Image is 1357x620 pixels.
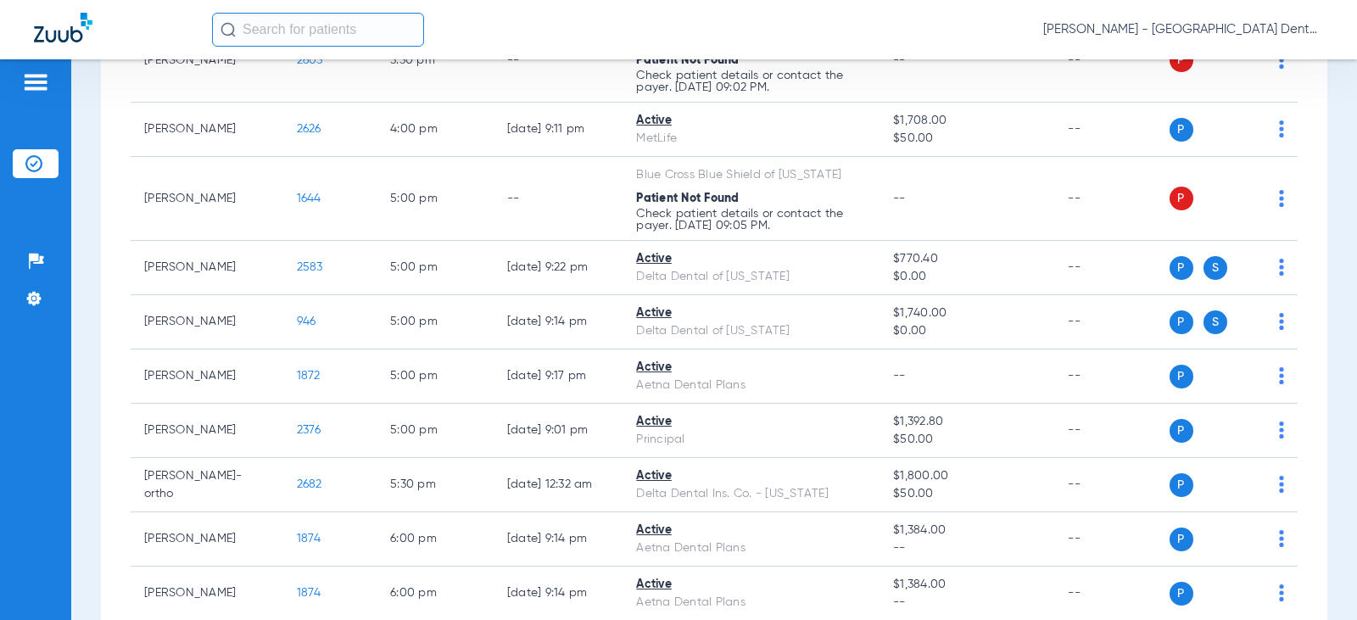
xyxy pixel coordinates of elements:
[494,458,623,512] td: [DATE] 12:32 AM
[1054,157,1169,241] td: --
[1279,313,1284,330] img: group-dot-blue.svg
[636,594,866,612] div: Aetna Dental Plans
[131,295,283,349] td: [PERSON_NAME]
[494,103,623,157] td: [DATE] 9:11 PM
[1279,52,1284,69] img: group-dot-blue.svg
[297,370,321,382] span: 1872
[636,413,866,431] div: Active
[1170,473,1193,497] span: P
[1054,349,1169,404] td: --
[636,70,866,93] p: Check patient details or contact the payer. [DATE] 09:02 PM.
[34,13,92,42] img: Zuub Logo
[131,157,283,241] td: [PERSON_NAME]
[636,54,739,66] span: Patient Not Found
[636,250,866,268] div: Active
[636,539,866,557] div: Aetna Dental Plans
[636,359,866,377] div: Active
[893,193,906,204] span: --
[1279,584,1284,601] img: group-dot-blue.svg
[131,404,283,458] td: [PERSON_NAME]
[297,123,321,135] span: 2626
[636,208,866,232] p: Check patient details or contact the payer. [DATE] 09:05 PM.
[212,13,424,47] input: Search for patients
[131,349,283,404] td: [PERSON_NAME]
[297,424,321,436] span: 2376
[1170,187,1193,210] span: P
[1203,310,1227,334] span: S
[297,478,322,490] span: 2682
[893,485,1041,503] span: $50.00
[494,295,623,349] td: [DATE] 9:14 PM
[494,512,623,567] td: [DATE] 9:14 PM
[377,458,494,512] td: 5:30 PM
[494,157,623,241] td: --
[893,522,1041,539] span: $1,384.00
[1054,512,1169,567] td: --
[377,404,494,458] td: 5:00 PM
[893,467,1041,485] span: $1,800.00
[1279,259,1284,276] img: group-dot-blue.svg
[131,241,283,295] td: [PERSON_NAME]
[377,19,494,103] td: 3:30 PM
[494,19,623,103] td: --
[893,370,906,382] span: --
[636,166,866,184] div: Blue Cross Blue Shield of [US_STATE]
[1170,118,1193,142] span: P
[636,304,866,322] div: Active
[1054,19,1169,103] td: --
[297,533,321,545] span: 1874
[1054,241,1169,295] td: --
[1170,582,1193,606] span: P
[297,587,321,599] span: 1874
[1279,190,1284,207] img: group-dot-blue.svg
[131,103,283,157] td: [PERSON_NAME]
[1279,530,1284,547] img: group-dot-blue.svg
[636,485,866,503] div: Delta Dental Ins. Co. - [US_STATE]
[636,431,866,449] div: Principal
[494,349,623,404] td: [DATE] 9:17 PM
[1054,103,1169,157] td: --
[1043,21,1323,38] span: [PERSON_NAME] - [GEOGRAPHIC_DATA] Dental Care
[636,522,866,539] div: Active
[893,54,906,66] span: --
[131,458,283,512] td: [PERSON_NAME]-ortho
[494,404,623,458] td: [DATE] 9:01 PM
[636,576,866,594] div: Active
[636,193,739,204] span: Patient Not Found
[377,512,494,567] td: 6:00 PM
[636,112,866,130] div: Active
[1170,365,1193,388] span: P
[377,157,494,241] td: 5:00 PM
[636,268,866,286] div: Delta Dental of [US_STATE]
[1170,419,1193,443] span: P
[893,594,1041,612] span: --
[221,22,236,37] img: Search Icon
[1279,120,1284,137] img: group-dot-blue.svg
[893,539,1041,557] span: --
[1279,476,1284,493] img: group-dot-blue.svg
[1279,422,1284,438] img: group-dot-blue.svg
[893,304,1041,322] span: $1,740.00
[377,295,494,349] td: 5:00 PM
[893,576,1041,594] span: $1,384.00
[494,241,623,295] td: [DATE] 9:22 PM
[1054,404,1169,458] td: --
[1054,458,1169,512] td: --
[297,316,316,327] span: 946
[22,72,49,92] img: hamburger-icon
[131,512,283,567] td: [PERSON_NAME]
[636,467,866,485] div: Active
[377,349,494,404] td: 5:00 PM
[1054,295,1169,349] td: --
[297,261,323,273] span: 2583
[1279,367,1284,384] img: group-dot-blue.svg
[1203,256,1227,280] span: S
[297,54,323,66] span: 2603
[297,193,321,204] span: 1644
[636,377,866,394] div: Aetna Dental Plans
[893,112,1041,130] span: $1,708.00
[377,103,494,157] td: 4:00 PM
[1170,256,1193,280] span: P
[377,241,494,295] td: 5:00 PM
[1170,48,1193,72] span: P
